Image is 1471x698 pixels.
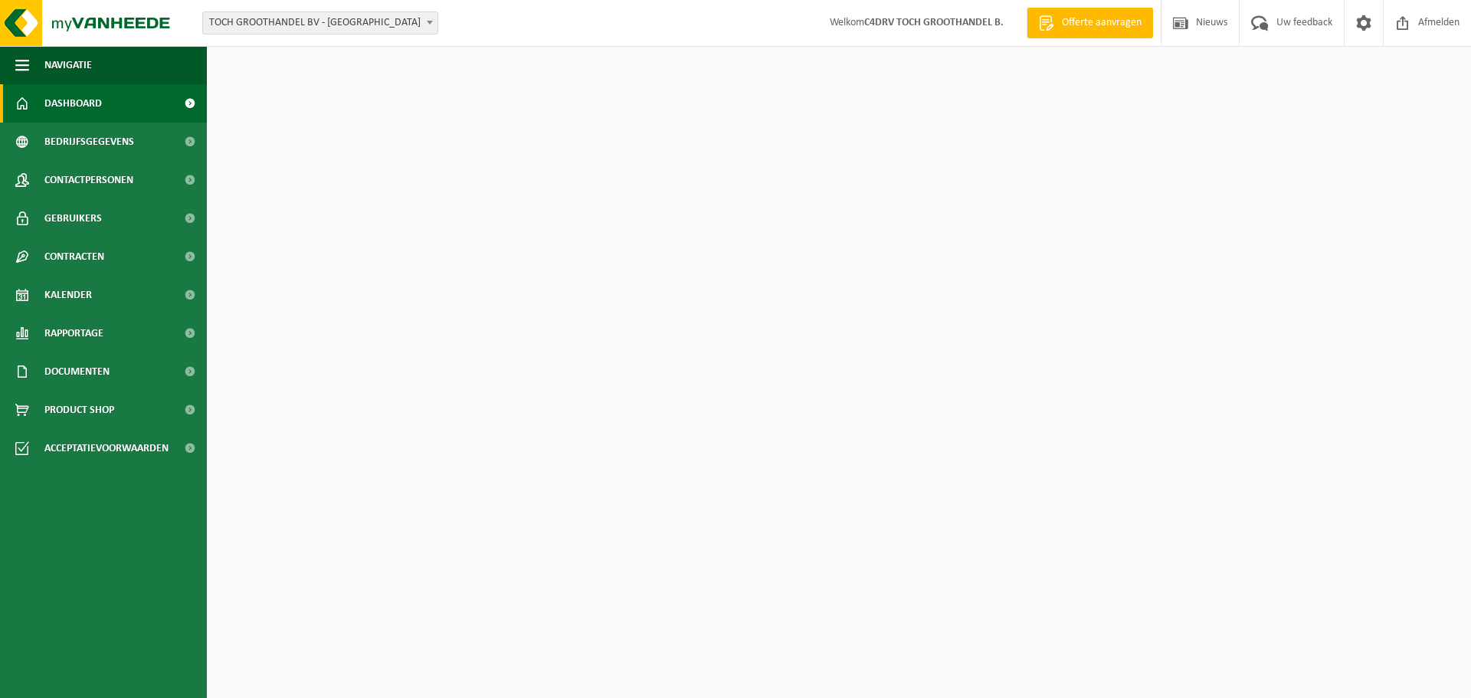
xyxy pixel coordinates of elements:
span: Navigatie [44,46,92,84]
span: TOCH GROOTHANDEL BV - SINT-AMANDSBERG [203,12,437,34]
span: TOCH GROOTHANDEL BV - SINT-AMANDSBERG [202,11,438,34]
span: Kalender [44,276,92,314]
span: Dashboard [44,84,102,123]
span: Contactpersonen [44,161,133,199]
span: Bedrijfsgegevens [44,123,134,161]
span: Product Shop [44,391,114,429]
strong: C4DRV TOCH GROOTHANDEL B. [864,17,1004,28]
span: Gebruikers [44,199,102,238]
span: Acceptatievoorwaarden [44,429,169,467]
span: Rapportage [44,314,103,352]
span: Documenten [44,352,110,391]
span: Offerte aanvragen [1058,15,1145,31]
span: Contracten [44,238,104,276]
a: Offerte aanvragen [1027,8,1153,38]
